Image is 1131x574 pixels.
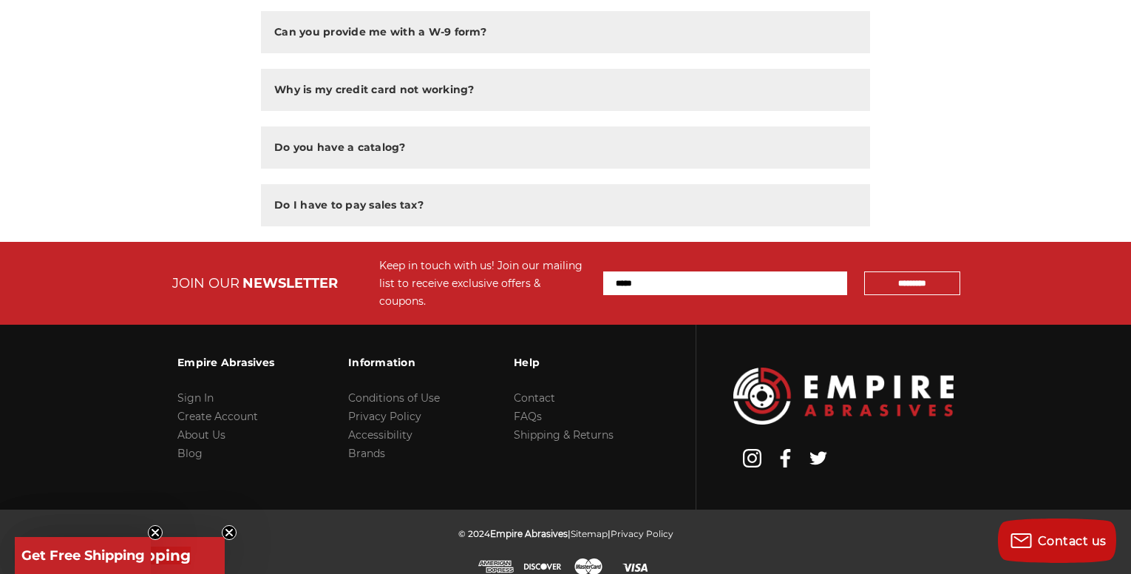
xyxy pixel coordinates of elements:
[21,547,145,564] span: Get Free Shipping
[177,347,274,378] h3: Empire Abrasives
[348,347,440,378] h3: Information
[274,140,406,155] h2: Do you have a catalog?
[458,524,673,543] p: © 2024 | |
[514,391,555,405] a: Contact
[348,391,440,405] a: Conditions of Use
[348,410,421,423] a: Privacy Policy
[172,275,240,291] span: JOIN OUR
[177,410,258,423] a: Create Account
[490,528,568,539] span: Empire Abrasives
[611,528,673,539] a: Privacy Policy
[348,447,385,460] a: Brands
[261,126,870,169] button: Do you have a catalog?
[274,24,486,40] h2: Can you provide me with a W-9 form?
[379,257,588,310] div: Keep in touch with us! Join our mailing list to receive exclusive offers & coupons.
[261,11,870,53] button: Can you provide me with a W-9 form?
[733,368,954,425] img: Empire Abrasives Logo Image
[177,447,203,460] a: Blog
[242,275,338,291] span: NEWSLETTER
[15,537,225,574] div: Get Free ShippingClose teaser
[1038,534,1107,548] span: Contact us
[998,519,1116,563] button: Contact us
[222,525,237,540] button: Close teaser
[348,428,412,442] a: Accessibility
[274,82,475,98] h2: Why is my credit card not working?
[261,184,870,226] button: Do I have to pay sales tax?
[15,537,151,574] div: Get Free ShippingClose teaser
[274,197,424,213] h2: Do I have to pay sales tax?
[514,347,614,378] h3: Help
[514,410,542,423] a: FAQs
[177,428,225,442] a: About Us
[177,391,214,405] a: Sign In
[514,428,614,442] a: Shipping & Returns
[148,525,163,540] button: Close teaser
[261,69,870,111] button: Why is my credit card not working?
[571,528,608,539] a: Sitemap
